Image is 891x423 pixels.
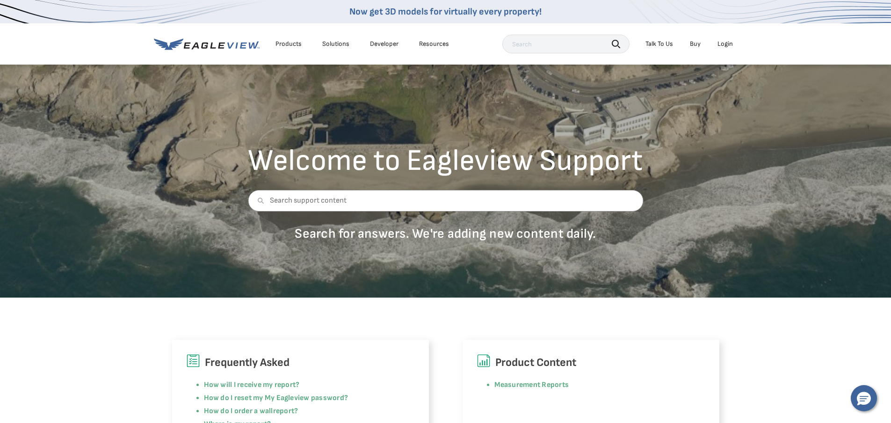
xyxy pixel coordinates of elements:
[273,407,294,416] a: report
[645,40,673,48] div: Talk To Us
[248,146,643,176] h2: Welcome to Eagleview Support
[419,40,449,48] div: Resources
[294,407,298,416] a: ?
[248,190,643,211] input: Search support content
[275,40,302,48] div: Products
[477,354,705,372] h6: Product Content
[322,40,349,48] div: Solutions
[248,226,643,242] p: Search for answers. We're adding new content daily.
[186,354,415,372] h6: Frequently Asked
[690,40,701,48] a: Buy
[851,385,877,411] button: Hello, have a question? Let’s chat.
[717,40,733,48] div: Login
[494,380,569,389] a: Measurement Reports
[370,40,398,48] a: Developer
[502,35,630,53] input: Search
[204,407,273,416] a: How do I order a wall
[204,394,348,402] a: How do I reset my My Eagleview password?
[349,6,542,17] a: Now get 3D models for virtually every property!
[204,380,300,389] a: How will I receive my report?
